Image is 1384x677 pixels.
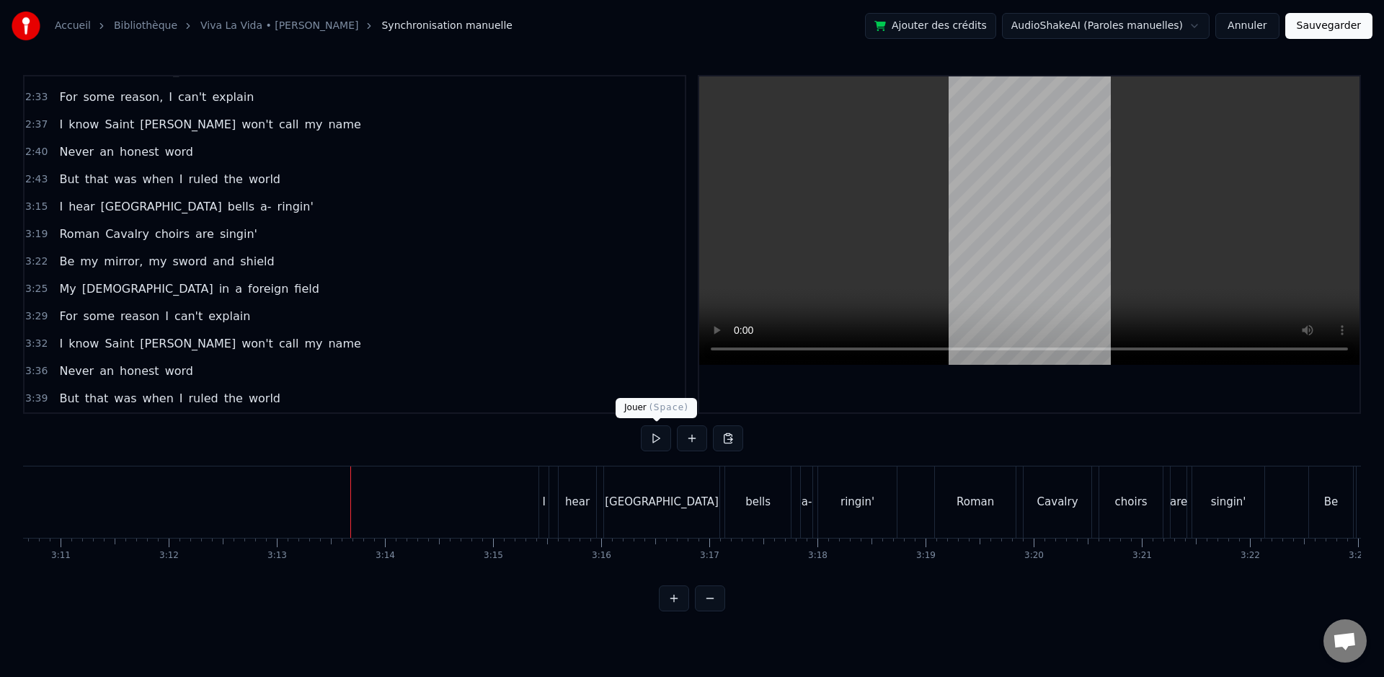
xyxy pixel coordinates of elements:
span: [PERSON_NAME] [138,116,237,133]
span: But [58,390,80,407]
span: honest [118,143,161,160]
span: a- [259,198,273,215]
div: singin' [1211,494,1246,510]
span: bells [226,198,256,215]
div: 3:14 [376,550,395,562]
span: when [141,171,175,187]
span: mirror, [102,253,144,270]
span: in [218,280,231,297]
div: [GEOGRAPHIC_DATA] [605,494,719,510]
span: choirs [154,226,191,242]
span: the [223,390,244,407]
div: Roman [957,494,994,510]
div: 3:22 [1241,550,1260,562]
span: my [303,335,324,352]
span: won't [240,116,275,133]
span: [DEMOGRAPHIC_DATA] [81,280,215,297]
span: I [178,171,185,187]
span: But [58,171,80,187]
div: 3:11 [51,550,71,562]
span: Synchronisation manuelle [381,19,513,33]
span: 2:40 [25,145,48,159]
span: and [211,253,236,270]
div: Cavalry [1037,494,1078,510]
span: reason [119,308,161,324]
span: word [164,143,195,160]
span: 3:25 [25,282,48,296]
span: 2:33 [25,90,48,105]
span: was [112,171,138,187]
div: ringin' [840,494,874,510]
span: my [79,253,99,270]
div: 3:13 [267,550,287,562]
span: that [84,171,110,187]
span: was [112,390,138,407]
img: youka [12,12,40,40]
span: word [164,363,195,379]
span: world [247,390,282,407]
div: are [1170,494,1187,510]
span: an [98,143,115,160]
span: 3:19 [25,227,48,242]
span: singin' [218,226,259,242]
span: I [167,89,174,105]
span: sword [171,253,208,270]
button: Sauvegarder [1285,13,1372,39]
span: For [58,89,79,105]
div: 3:18 [808,550,828,562]
span: ruled [187,390,220,407]
span: Never [58,143,95,160]
span: Cavalry [104,226,151,242]
a: Accueil [55,19,91,33]
span: when [141,390,175,407]
span: hear [67,198,96,215]
a: Viva La Vida • [PERSON_NAME] [200,19,358,33]
span: 2:37 [25,118,48,132]
span: 3:39 [25,391,48,406]
span: I [58,198,64,215]
span: ringin' [276,198,315,215]
div: 3:21 [1132,550,1152,562]
span: an [98,363,115,379]
div: I [542,494,545,510]
button: Annuler [1215,13,1279,39]
span: 3:15 [25,200,48,214]
span: foreign [247,280,290,297]
span: I [58,335,64,352]
span: Saint [103,116,136,133]
div: hear [565,494,590,510]
div: Jouer [616,398,697,418]
div: choirs [1115,494,1148,510]
span: [PERSON_NAME] [138,335,237,352]
span: Roman [58,226,101,242]
span: My [58,280,77,297]
span: explain [207,308,252,324]
div: 3:12 [159,550,179,562]
span: I [164,308,170,324]
span: my [147,253,168,270]
div: 3:17 [700,550,719,562]
span: field [293,280,321,297]
span: can't [177,89,208,105]
span: know [67,116,100,133]
div: a- [802,494,812,510]
span: know [67,335,100,352]
a: Bibliothèque [114,19,177,33]
span: I [58,116,64,133]
span: call [278,116,301,133]
div: 3:15 [484,550,503,562]
a: Ouvrir le chat [1323,619,1367,663]
span: 3:32 [25,337,48,351]
span: reason, [119,89,164,105]
span: that [84,390,110,407]
span: the [223,171,244,187]
div: 3:16 [592,550,611,562]
span: For [58,308,79,324]
span: 3:29 [25,309,48,324]
div: 3:20 [1024,550,1044,562]
span: ( Space ) [649,402,688,412]
nav: breadcrumb [55,19,513,33]
span: Never [58,363,95,379]
button: Ajouter des crédits [865,13,996,39]
div: Be [1324,494,1339,510]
